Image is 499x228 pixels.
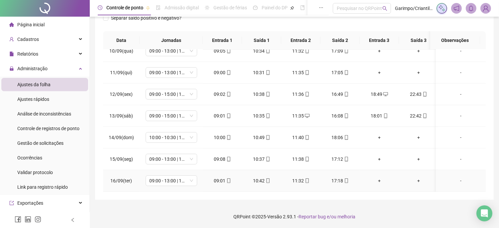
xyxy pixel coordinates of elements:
[150,176,193,186] span: 09:00 - 13:00 | 14:00 - 17:00
[287,155,315,163] div: 11:38
[360,31,399,50] th: Entrada 3
[326,91,354,98] div: 16:49
[287,69,315,76] div: 11:35
[109,135,134,140] span: 14/09(dom)
[226,178,231,183] span: mobile
[146,6,150,10] span: pushpin
[98,5,102,10] span: clock-circle
[226,114,231,118] span: mobile
[383,114,388,118] span: mobile
[404,47,433,55] div: +
[326,134,354,141] div: 18:06
[265,157,270,161] span: mobile
[208,134,237,141] div: 10:00
[304,114,310,118] span: desktop
[247,112,276,119] div: 10:35
[404,69,433,76] div: +
[453,5,459,11] span: notification
[326,47,354,55] div: 17:09
[17,155,42,160] span: Ocorrências
[17,66,48,71] span: Administração
[481,3,491,13] img: 2226
[441,91,480,98] div: -
[108,14,184,22] span: Separar saldo positivo e negativo?
[430,31,480,50] th: Observações
[17,126,79,131] span: Controle de registros de ponto
[265,92,270,97] span: mobile
[226,70,231,75] span: mobile
[208,47,237,55] div: 09:05
[265,178,270,183] span: mobile
[9,201,14,205] span: export
[208,177,237,184] div: 09:01
[267,214,282,219] span: Versão
[304,157,310,161] span: mobile
[287,91,315,98] div: 11:36
[441,112,480,119] div: -
[247,91,276,98] div: 10:38
[326,112,354,119] div: 16:08
[304,135,310,140] span: mobile
[468,5,474,11] span: bell
[265,114,270,118] span: mobile
[226,135,231,140] span: mobile
[343,92,349,97] span: mobile
[326,155,354,163] div: 17:12
[404,112,433,119] div: 22:42
[365,112,394,119] div: 18:01
[326,177,354,184] div: 17:18
[110,156,133,162] span: 15/09(seg)
[15,216,21,223] span: facebook
[247,177,276,184] div: 10:42
[365,91,394,98] div: 18:49
[17,140,63,146] span: Gestão de solicitações
[265,49,270,53] span: mobile
[226,49,231,53] span: mobile
[265,135,270,140] span: mobile
[365,69,394,76] div: +
[304,92,310,97] span: mobile
[287,47,315,55] div: 11:32
[110,92,133,97] span: 12/09(sex)
[343,135,349,140] span: mobile
[165,5,199,10] span: Admissão digital
[208,91,237,98] div: 09:02
[247,69,276,76] div: 10:31
[287,177,315,184] div: 11:32
[247,47,276,55] div: 10:34
[304,49,310,53] span: mobile
[111,178,132,183] span: 16/09(ter)
[226,157,231,161] span: mobile
[265,70,270,75] span: mobile
[203,31,242,50] th: Entrada 1
[9,37,14,42] span: user-add
[304,178,310,183] span: mobile
[441,155,480,163] div: -
[343,70,349,75] span: mobile
[476,205,492,221] div: Open Intercom Messenger
[17,170,53,175] span: Validar protocolo
[103,31,140,50] th: Data
[9,52,14,56] span: file
[441,134,480,141] div: -
[343,114,349,118] span: mobile
[110,70,133,75] span: 11/09(qui)
[281,31,320,50] th: Entrada 2
[247,155,276,163] div: 10:37
[150,132,193,142] span: 10:00 - 10:30 | 11:30 - 18:00
[205,5,209,10] span: sun
[422,114,427,118] span: mobile
[319,5,323,10] span: ellipsis
[17,22,45,27] span: Página inicial
[17,184,68,190] span: Link para registro rápido
[404,155,433,163] div: +
[213,5,247,10] span: Gestão de férias
[404,134,433,141] div: +
[436,37,475,44] span: Observações
[35,216,41,223] span: instagram
[300,5,305,10] span: book
[404,91,433,98] div: 22:43
[106,5,143,10] span: Controle de ponto
[25,216,31,223] span: linkedin
[109,48,133,54] span: 10/09(qua)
